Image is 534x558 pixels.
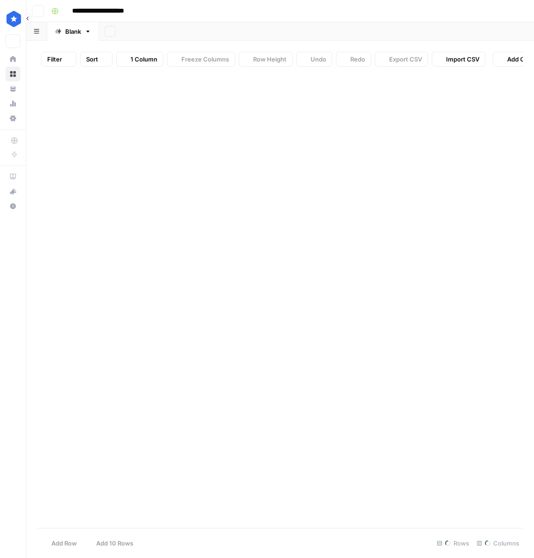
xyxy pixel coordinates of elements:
[432,52,485,67] button: Import CSV
[336,52,371,67] button: Redo
[296,52,332,67] button: Undo
[86,55,98,64] span: Sort
[116,52,163,67] button: 1 Column
[239,52,292,67] button: Row Height
[65,27,81,36] div: Blank
[433,536,473,551] div: Rows
[130,55,157,64] span: 1 Column
[6,96,20,111] a: Usage
[6,169,20,184] a: AirOps Academy
[253,55,286,64] span: Row Height
[47,55,62,64] span: Filter
[47,22,99,41] a: Blank
[37,536,82,551] button: Add Row
[96,539,133,548] span: Add 10 Rows
[6,11,22,27] img: ConsumerAffairs Logo
[6,199,20,214] button: Help + Support
[6,67,20,81] a: Browse
[446,55,479,64] span: Import CSV
[310,55,326,64] span: Undo
[6,7,20,31] button: Workspace: ConsumerAffairs
[6,184,20,198] div: What's new?
[389,55,422,64] span: Export CSV
[82,536,139,551] button: Add 10 Rows
[473,536,523,551] div: Columns
[350,55,365,64] span: Redo
[51,539,77,548] span: Add Row
[6,81,20,96] a: Your Data
[41,52,76,67] button: Filter
[80,52,112,67] button: Sort
[181,55,229,64] span: Freeze Columns
[6,184,20,199] button: What's new?
[6,111,20,126] a: Settings
[6,52,20,67] a: Home
[167,52,235,67] button: Freeze Columns
[375,52,428,67] button: Export CSV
